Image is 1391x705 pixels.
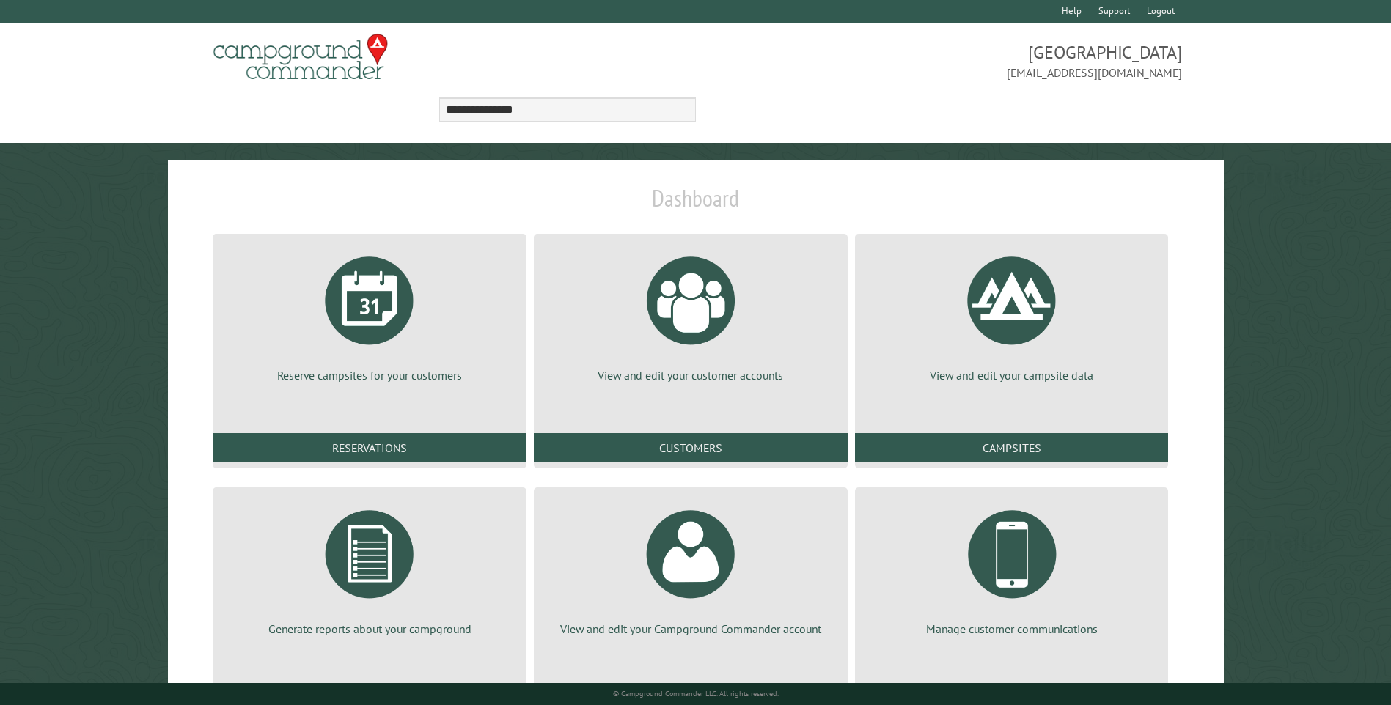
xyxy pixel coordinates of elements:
[230,246,509,383] a: Reserve campsites for your customers
[209,184,1181,224] h1: Dashboard
[534,433,848,462] a: Customers
[873,499,1151,637] a: Manage customer communications
[230,621,509,637] p: Generate reports about your campground
[551,246,830,383] a: View and edit your customer accounts
[230,367,509,383] p: Reserve campsites for your customers
[209,29,392,86] img: Campground Commander
[551,621,830,637] p: View and edit your Campground Commander account
[873,246,1151,383] a: View and edit your campsite data
[873,621,1151,637] p: Manage customer communications
[873,367,1151,383] p: View and edit your campsite data
[855,433,1169,462] a: Campsites
[613,689,779,698] small: © Campground Commander LLC. All rights reserved.
[213,433,526,462] a: Reservations
[551,499,830,637] a: View and edit your Campground Commander account
[696,40,1182,81] span: [GEOGRAPHIC_DATA] [EMAIL_ADDRESS][DOMAIN_NAME]
[551,367,830,383] p: View and edit your customer accounts
[230,499,509,637] a: Generate reports about your campground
